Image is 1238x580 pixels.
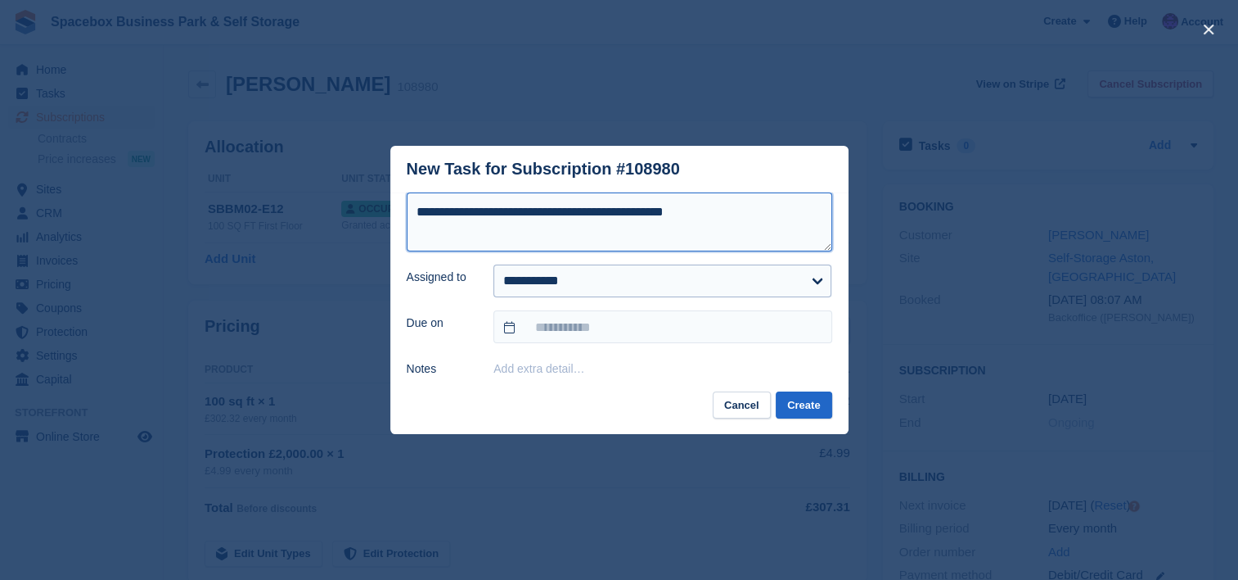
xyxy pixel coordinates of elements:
[713,392,771,419] button: Cancel
[407,160,680,179] div: New Task for Subscription #108980
[407,360,475,378] label: Notes
[407,315,475,332] label: Due on
[1195,16,1222,43] button: close
[776,392,831,419] button: Create
[407,269,475,286] label: Assigned to
[493,362,584,375] button: Add extra detail…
